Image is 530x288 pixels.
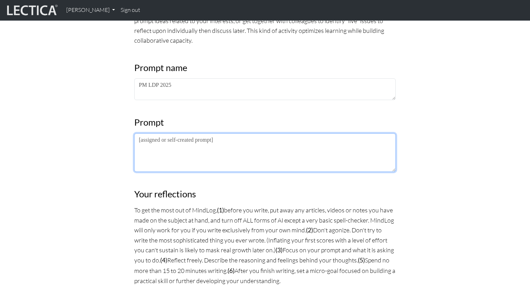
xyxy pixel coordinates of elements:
[134,117,396,128] h3: Prompt
[134,62,396,73] h3: Prompt name
[306,226,313,234] strong: (2)
[134,189,396,199] h3: Your reflections
[118,3,143,17] a: Sign out
[217,206,224,214] strong: (1)
[276,246,283,254] strong: (3)
[5,3,58,17] img: lecticalive
[63,3,118,17] a: [PERSON_NAME]
[358,257,365,264] strong: (5)
[160,257,167,264] strong: (4)
[227,267,235,274] strong: (6)
[134,205,396,286] p: To get the most out of MindLog, before you write, put away any articles, videos or notes you have...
